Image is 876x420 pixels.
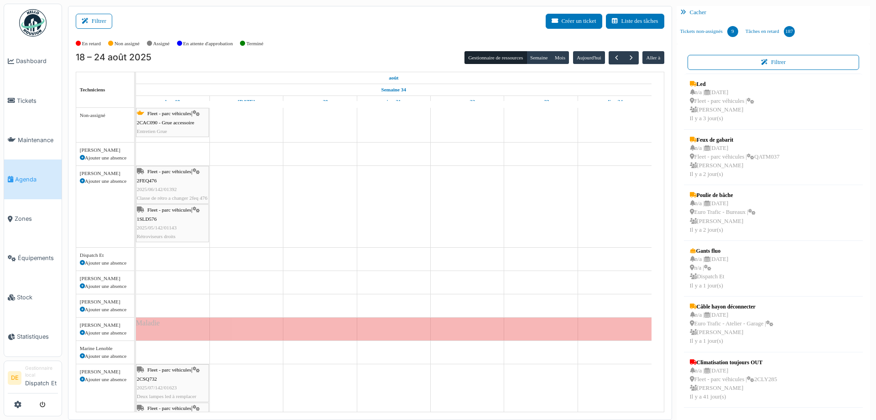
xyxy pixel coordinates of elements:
span: Tickets [17,96,58,105]
button: Filtrer [76,14,112,29]
div: Ajouter une absence [80,376,130,383]
img: Badge_color-CXgf-gQk.svg [19,9,47,37]
a: Câble hayon déconnecter n/a |[DATE] Euro Trafic - Atelier - Garage | [PERSON_NAME]Il y a 1 jour(s) [688,300,776,348]
button: Filtrer [688,55,860,70]
div: [PERSON_NAME] [80,275,130,282]
a: Équipements [4,239,62,278]
span: Techniciens [80,87,105,92]
div: Dispatch Et [80,251,130,259]
a: 18 août 2025 [163,96,182,107]
button: Gestionnaire de ressources [464,51,527,64]
li: Dispatch Et [25,365,58,391]
button: Aujourd'hui [573,51,605,64]
span: 2025/07/142/01623 [137,385,177,390]
div: Câble hayon déconnecter [690,303,774,311]
div: Ajouter une absence [80,329,130,337]
div: Non-assigné [80,112,130,119]
span: 1SLD576 [137,216,157,222]
button: Mois [551,51,569,64]
div: n/a | [DATE] Fleet - parc véhicules | [PERSON_NAME] Il y a 3 jour(s) [690,88,755,123]
div: 9 [727,26,738,37]
div: Poulie de bâche [690,191,756,199]
span: 2CSQ732 [137,376,157,382]
span: Statistiques [17,332,58,341]
span: Dashboard [16,57,58,65]
span: Maintenance [18,136,58,144]
div: n/a | [DATE] Fleet - parc véhicules | 2CLY285 [PERSON_NAME] Il y a 41 jour(s) [690,367,777,402]
div: n/a | [DATE] Fleet - parc véhicules | QATM037 [PERSON_NAME] Il y a 2 jour(s) [690,144,780,179]
a: Tâches en retard [742,19,798,44]
span: Maladie [136,319,160,327]
div: | [137,366,208,401]
div: Climatisation toujours OUT [690,358,777,367]
button: Créer un ticket [546,14,602,29]
button: Liste des tâches [606,14,664,29]
div: [PERSON_NAME] [80,298,130,306]
span: Équipements [18,254,58,262]
a: Feux de gabarit n/a |[DATE] Fleet - parc véhicules |QATM037 [PERSON_NAME]Il y a 2 jour(s) [688,133,782,181]
span: Entretien Grue [137,128,167,134]
div: Gants fluo [690,247,729,255]
li: DE [8,371,21,385]
button: Suivant [624,51,639,64]
div: Led [690,80,755,88]
span: Deux lampes led à remplacer [137,393,196,399]
a: Stock [4,278,62,317]
a: 18 août 2025 [386,72,401,84]
a: Gants fluo n/a |[DATE] n/a | Dispatch EtIl y a 1 jour(s) [688,245,731,292]
label: Assigné [153,40,170,48]
span: Fleet - parc véhicules [147,169,191,174]
span: Fleet - parc véhicules [147,111,191,116]
div: [PERSON_NAME] [80,368,130,376]
a: DE Gestionnaire localDispatch Et [8,365,58,393]
span: 2CAC090 - Grue accessoire [137,120,194,125]
a: 19 août 2025 [235,96,257,107]
label: Non assigné [115,40,140,48]
div: Gestionnaire local [25,365,58,379]
span: Zones [15,214,58,223]
span: 2025/05/142/01143 [137,225,177,230]
span: Agenda [15,175,58,184]
a: Climatisation toujours OUT n/a |[DATE] Fleet - parc véhicules |2CLY285 [PERSON_NAME]Il y a 41 jou... [688,356,779,404]
label: En retard [82,40,101,48]
div: | [137,206,208,241]
div: n/a | [DATE] Euro Trafic - Bureaux | [PERSON_NAME] Il y a 2 jour(s) [690,199,756,234]
a: 24 août 2025 [605,96,625,107]
div: | [137,167,208,202]
button: Aller à [642,51,664,64]
div: | [137,109,208,136]
div: Ajouter une absence [80,154,130,162]
a: Tickets [4,81,62,120]
div: Ajouter une absence [80,259,130,267]
a: 21 août 2025 [384,96,403,107]
div: 187 [784,26,795,37]
button: Semaine [527,51,552,64]
div: [PERSON_NAME] [80,146,130,154]
span: Fleet - parc véhicules [147,207,191,213]
div: Cacher [677,6,871,19]
span: Classe de rétro a changer 2feq 476 [137,195,208,201]
a: 23 août 2025 [531,96,552,107]
span: Stock [17,293,58,302]
div: Ajouter une absence [80,306,130,314]
label: Terminé [246,40,263,48]
span: Fleet - parc véhicules [147,405,191,411]
div: n/a | [DATE] n/a | Dispatch Et Il y a 1 jour(s) [690,255,729,290]
div: [PERSON_NAME] [80,321,130,329]
div: Marine Lenoble [80,345,130,352]
a: Maintenance [4,120,62,159]
a: 20 août 2025 [310,96,330,107]
span: 2025/06/142/01392 [137,186,177,192]
a: Led n/a |[DATE] Fleet - parc véhicules | [PERSON_NAME]Il y a 3 jour(s) [688,78,757,126]
a: Tickets non-assignés [677,19,742,44]
div: Ajouter une absence [80,177,130,185]
button: Précédent [609,51,624,64]
a: 22 août 2025 [457,96,477,107]
a: Statistiques [4,317,62,356]
div: n/a | [DATE] Euro Trafic - Atelier - Garage | [PERSON_NAME] Il y a 1 jour(s) [690,311,774,346]
a: Zones [4,199,62,239]
div: Feux de gabarit [690,136,780,144]
label: En attente d'approbation [183,40,233,48]
span: Fleet - parc véhicules [147,367,191,372]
